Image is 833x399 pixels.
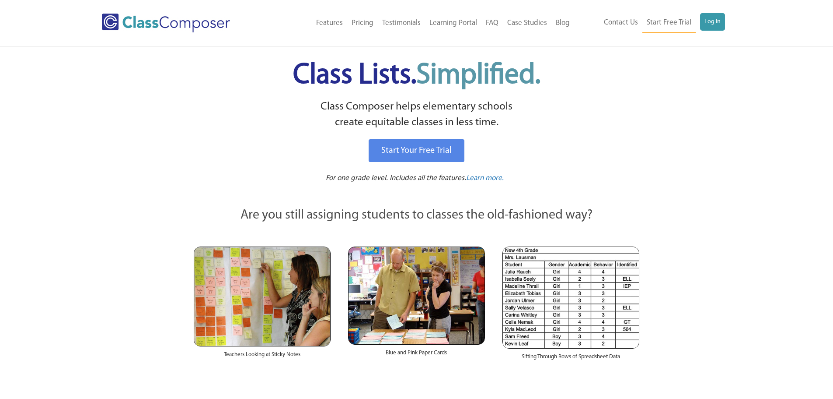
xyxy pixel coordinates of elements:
img: Spreadsheets [502,247,639,349]
img: Blue and Pink Paper Cards [348,247,485,344]
img: Teachers Looking at Sticky Notes [194,247,331,346]
div: Sifting Through Rows of Spreadsheet Data [502,349,639,370]
span: Simplified. [416,61,540,90]
a: Testimonials [378,14,425,33]
a: Features [312,14,347,33]
span: Learn more. [466,174,504,182]
p: Class Composer helps elementary schools create equitable classes in less time. [192,99,641,131]
nav: Header Menu [574,13,725,33]
span: For one grade level. Includes all the features. [326,174,466,182]
a: Contact Us [599,13,642,32]
span: Class Lists. [293,61,540,90]
a: FAQ [481,14,503,33]
a: Pricing [347,14,378,33]
nav: Header Menu [266,14,574,33]
a: Learning Portal [425,14,481,33]
p: Are you still assigning students to classes the old-fashioned way? [194,206,640,225]
div: Blue and Pink Paper Cards [348,345,485,366]
a: Log In [700,13,725,31]
a: Case Studies [503,14,551,33]
img: Class Composer [102,14,230,32]
div: Teachers Looking at Sticky Notes [194,346,331,367]
a: Blog [551,14,574,33]
a: Start Your Free Trial [369,139,464,162]
span: Start Your Free Trial [381,146,452,155]
a: Start Free Trial [642,13,696,33]
a: Learn more. [466,173,504,184]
